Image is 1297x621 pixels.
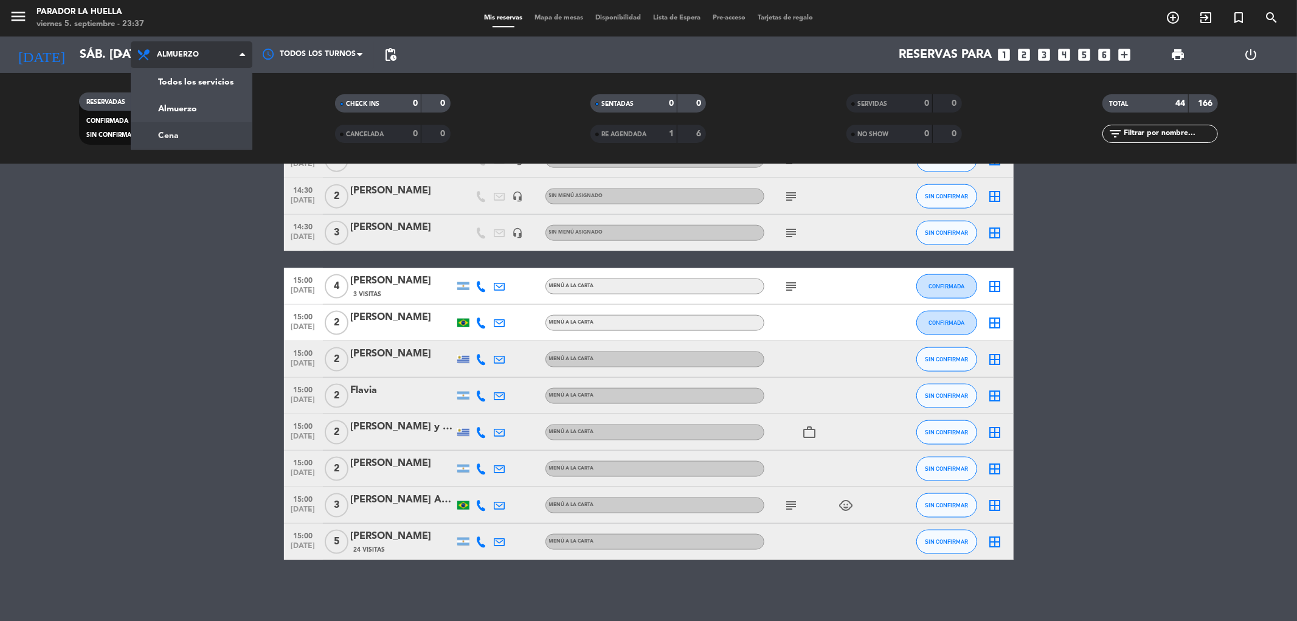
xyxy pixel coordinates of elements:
span: Lista de Espera [647,15,707,21]
strong: 0 [413,99,418,108]
i: arrow_drop_down [113,47,128,62]
i: subject [784,279,799,294]
i: border_all [988,535,1003,549]
div: [PERSON_NAME] [351,220,454,235]
span: 3 Visitas [354,290,382,299]
span: SIN CONFIRMAR [925,538,968,545]
i: power_settings_new [1244,47,1259,62]
strong: 166 [1198,99,1215,108]
button: SIN CONFIRMAR [916,420,977,445]
span: SIN CONFIRMAR [925,392,968,399]
button: CONFIRMADA [916,274,977,299]
button: SIN CONFIRMAR [916,347,977,372]
span: MENÚ A LA CARTA [549,429,594,434]
strong: 44 [1175,99,1185,108]
div: viernes 5. septiembre - 23:37 [36,18,144,30]
span: SERVIDAS [857,101,887,107]
a: Cena [131,122,252,149]
span: MENÚ A LA CARTA [549,393,594,398]
span: [DATE] [288,396,319,410]
span: Sin menú asignado [549,193,603,198]
i: subject [784,498,799,513]
i: looks_5 [1077,47,1093,63]
span: [DATE] [288,196,319,210]
span: SIN CONFIRMAR [925,229,968,236]
strong: 0 [440,99,448,108]
a: Todos los servicios [131,69,252,95]
button: SIN CONFIRMAR [916,184,977,209]
div: [PERSON_NAME] [351,273,454,289]
div: [PERSON_NAME] [351,346,454,362]
div: Flavia [351,383,454,398]
span: 15:00 [288,528,319,542]
i: border_all [988,389,1003,403]
i: add_circle_outline [1166,10,1180,25]
strong: 0 [924,130,929,138]
strong: 0 [952,99,960,108]
span: 15:00 [288,272,319,286]
span: 15:00 [288,418,319,432]
span: print [1171,47,1185,62]
span: NO SHOW [857,131,888,137]
i: looks_3 [1037,47,1053,63]
button: SIN CONFIRMAR [916,493,977,518]
span: 15:00 [288,309,319,323]
span: [DATE] [288,542,319,556]
span: 2 [325,184,348,209]
i: subject [784,226,799,240]
i: looks_4 [1057,47,1073,63]
strong: 0 [952,130,960,138]
i: menu [9,7,27,26]
span: CONFIRMADA [86,118,128,124]
input: Filtrar por nombre... [1123,127,1217,141]
button: CONFIRMADA [916,311,977,335]
span: RESERVADAS [86,99,125,105]
i: headset_mic [513,227,524,238]
span: [DATE] [288,432,319,446]
i: filter_list [1109,127,1123,141]
span: Tarjetas de regalo [752,15,819,21]
span: Mis reservas [478,15,528,21]
span: CONFIRMADA [929,283,964,290]
i: border_all [988,498,1003,513]
i: [DATE] [9,41,74,68]
div: [PERSON_NAME] Abuchaim [PERSON_NAME] [351,492,454,508]
i: work_outline [803,425,817,440]
strong: 0 [924,99,929,108]
span: 14:30 [288,219,319,233]
span: 3 [325,221,348,245]
span: CONFIRMADA [929,319,964,326]
span: 2 [325,457,348,481]
span: 5 [325,530,348,554]
i: search [1264,10,1279,25]
span: SIN CONFIRMAR [925,465,968,472]
span: Pre-acceso [707,15,752,21]
span: 15:00 [288,382,319,396]
span: MENÚ A LA CARTA [549,466,594,471]
span: 15:00 [288,345,319,359]
span: CHECK INS [346,101,379,107]
span: MENÚ A LA CARTA [549,283,594,288]
span: MENÚ A LA CARTA [549,502,594,507]
i: subject [784,189,799,204]
span: SENTADAS [601,101,634,107]
div: Parador La Huella [36,6,144,18]
i: add_box [1117,47,1133,63]
i: border_all [988,226,1003,240]
span: [DATE] [288,505,319,519]
span: 2 [325,347,348,372]
span: 2 [325,311,348,335]
i: border_all [988,189,1003,204]
span: Mapa de mesas [528,15,589,21]
i: border_all [988,279,1003,294]
span: [DATE] [288,323,319,337]
span: 15:00 [288,455,319,469]
div: [PERSON_NAME] [351,456,454,471]
span: MENÚ A LA CARTA [549,320,594,325]
strong: 6 [696,130,704,138]
span: [DATE] [288,160,319,174]
div: [PERSON_NAME] [351,310,454,325]
i: looks_6 [1097,47,1113,63]
i: border_all [988,352,1003,367]
i: exit_to_app [1198,10,1213,25]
